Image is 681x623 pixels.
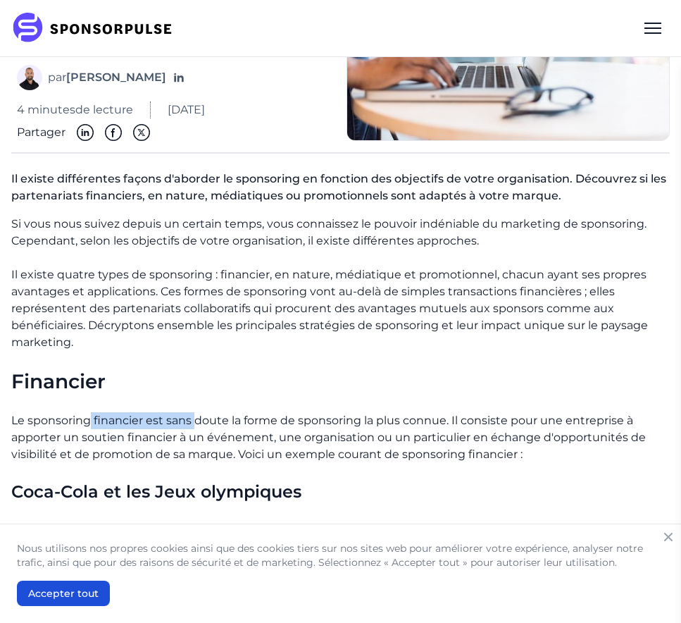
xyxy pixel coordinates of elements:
[11,369,106,393] font: Financier
[17,542,643,569] font: Nous utilisons nos propres cookies ainsi que des cookies tiers sur nos sites web pour améliorer v...
[48,70,66,84] font: par
[11,217,646,247] font: Si vous nous suivez depuis un certain temps, vous connaissez le pouvoir indéniable du marketing d...
[168,103,205,116] font: [DATE]
[27,103,75,116] font: minutes
[28,587,99,600] font: Accepter tout
[17,125,65,139] font: Partager
[636,11,670,45] div: Menu
[17,65,42,90] img: Eddy Sidani
[172,70,186,85] a: Suivez-nous sur LinkedIn
[66,70,166,84] font: [PERSON_NAME]
[11,522,665,586] font: Coca-Cola est un exemple reconnu d'entreprise qui exploite pleinement le sponsoring financier. Sp...
[17,581,110,606] button: Accepter tout
[133,124,150,141] img: Gazouillement
[17,103,25,116] font: 4
[11,172,666,202] font: Il existe différentes façons d'aborder le sponsoring en fonction des objectifs de votre organisat...
[11,13,182,44] img: SponsorPulse
[75,103,133,116] font: de lecture
[105,124,122,141] img: Facebook
[658,527,678,547] button: Fermer
[611,555,681,623] iframe: Chat Widget
[11,268,648,349] font: Il existe quatre types de sponsoring : financier, en nature, médiatique et promotionnel, chacun a...
[11,414,646,461] font: Le sponsoring financier est sans doute la forme de sponsoring la plus connue. Il consiste pour un...
[77,124,94,141] img: Linkedin
[11,481,301,502] font: Coca-Cola et les Jeux olympiques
